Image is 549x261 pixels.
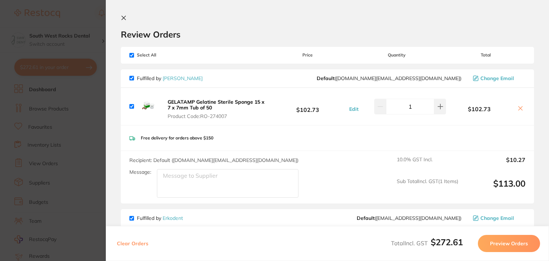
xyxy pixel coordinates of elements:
[357,215,375,221] b: Default
[397,157,458,172] span: 10.0 % GST Incl.
[129,157,298,163] span: Recipient: Default ( [DOMAIN_NAME][EMAIL_ADDRESS][DOMAIN_NAME] )
[357,215,461,221] span: support@erkodent.com.au
[464,178,525,198] output: $113.00
[121,29,534,40] h2: Review Orders
[317,75,335,82] b: Default
[446,106,513,112] b: $102.73
[141,136,213,141] p: Free delivery for orders above $150
[129,169,151,175] label: Message:
[268,53,347,58] span: Price
[431,237,463,247] b: $272.61
[464,157,525,172] output: $10.27
[168,99,264,111] b: GELATAMP Gelatine Sterile Sponge 15 x 7 x 7mm Tub of 50
[446,53,525,58] span: Total
[347,53,446,58] span: Quantity
[397,178,458,198] span: Sub Total Incl. GST ( 1 Items)
[391,240,463,247] span: Total Incl. GST
[137,95,160,118] img: eW91N3YxbQ
[129,53,201,58] span: Select All
[317,75,461,81] span: customer.care@henryschein.com.au
[163,75,203,82] a: [PERSON_NAME]
[480,75,514,81] span: Change Email
[478,235,540,252] button: Preview Orders
[115,235,150,252] button: Clear Orders
[163,215,183,221] a: Erkodent
[168,113,266,119] span: Product Code: RO-274007
[480,215,514,221] span: Change Email
[347,106,361,112] button: Edit
[165,99,268,119] button: GELATAMP Gelatine Sterile Sponge 15 x 7 x 7mm Tub of 50 Product Code:RO-274007
[137,75,203,81] p: Fulfilled by
[471,215,525,221] button: Change Email
[268,100,347,113] b: $102.73
[137,215,183,221] p: Fulfilled by
[471,75,525,82] button: Change Email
